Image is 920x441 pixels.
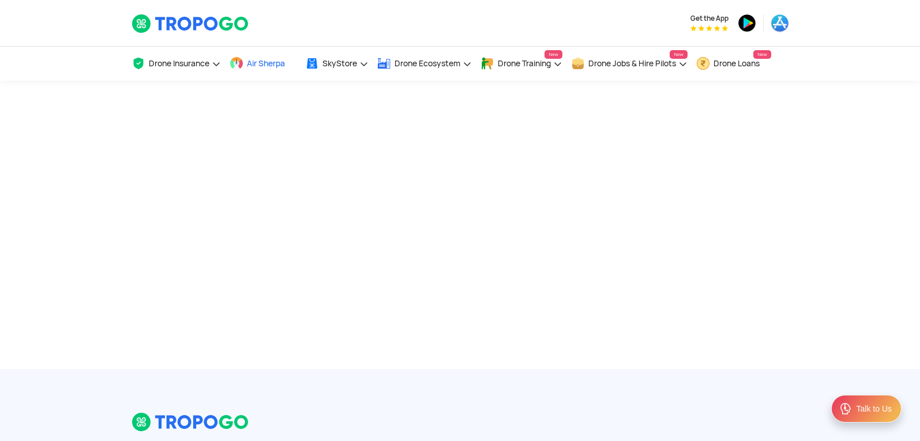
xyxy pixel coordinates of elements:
img: ic_Support.svg [839,402,853,416]
span: Drone Training [498,59,551,68]
span: Drone Insurance [149,59,209,68]
span: Drone Jobs & Hire Pilots [588,59,676,68]
a: Drone LoansNew [696,47,771,81]
span: Get the App [690,14,729,23]
a: Drone TrainingNew [480,47,562,81]
a: SkyStore [305,47,369,81]
a: Drone Ecosystem [377,47,472,81]
div: Talk to Us [857,403,892,414]
span: New [545,50,562,59]
span: New [670,50,687,59]
span: Drone Ecosystem [395,59,460,68]
img: TropoGo Logo [132,14,250,33]
a: Air Sherpa [230,47,296,81]
img: App Raking [690,25,728,31]
a: Drone Insurance [132,47,221,81]
img: playstore [738,14,756,32]
span: Air Sherpa [247,59,285,68]
a: Drone Jobs & Hire PilotsNew [571,47,688,81]
span: New [753,50,771,59]
img: logo [132,412,250,432]
img: appstore [771,14,789,32]
span: SkyStore [322,59,357,68]
span: Drone Loans [714,59,760,68]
